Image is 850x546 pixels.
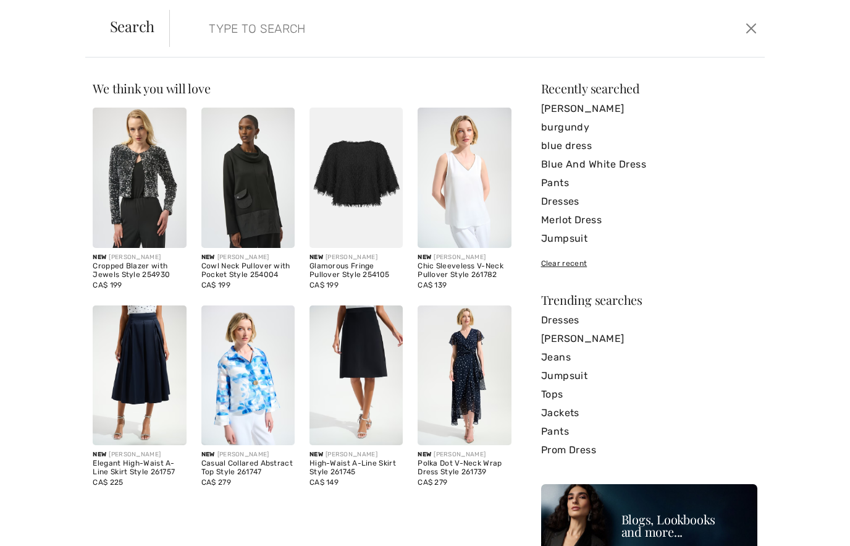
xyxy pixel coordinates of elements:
[110,19,155,33] span: Search
[309,478,339,487] span: CA$ 149
[541,258,757,269] div: Clear recent
[541,82,757,95] div: Recently searched
[309,451,323,458] span: New
[93,108,186,248] img: Cropped Blazer with Jewels Style 254930. Black/Silver
[418,253,511,262] div: [PERSON_NAME]
[541,385,757,404] a: Tops
[309,254,323,261] span: New
[541,294,757,306] div: Trending searches
[418,450,511,459] div: [PERSON_NAME]
[418,478,447,487] span: CA$ 279
[742,19,760,38] button: Close
[200,10,606,47] input: TYPE TO SEARCH
[309,108,403,248] img: Glamorous Fringe Pullover Style 254105. Black
[309,305,403,446] img: High-Waist A-Line Skirt Style 261745. Black
[93,281,122,289] span: CA$ 199
[541,192,757,211] a: Dresses
[541,404,757,422] a: Jackets
[93,305,186,446] img: Elegant High-Waist A-Line Skirt Style 261757. Midnight Blue
[418,281,447,289] span: CA$ 139
[309,253,403,262] div: [PERSON_NAME]
[93,254,106,261] span: New
[201,281,230,289] span: CA$ 199
[93,451,106,458] span: New
[309,450,403,459] div: [PERSON_NAME]
[418,108,511,248] img: Chic Sleeveless V-Neck Pullover Style 261782. Vanilla 30
[201,108,295,248] img: Cowl Neck Pullover with Pocket Style 254004. Black
[418,451,431,458] span: New
[541,118,757,137] a: burgundy
[541,174,757,192] a: Pants
[309,262,403,279] div: Glamorous Fringe Pullover Style 254105
[541,155,757,174] a: Blue And White Dress
[93,450,186,459] div: [PERSON_NAME]
[541,422,757,441] a: Pants
[201,262,295,279] div: Cowl Neck Pullover with Pocket Style 254004
[541,441,757,459] a: Prom Dress
[418,459,511,477] div: Polka Dot V-Neck Wrap Dress Style 261739
[541,229,757,248] a: Jumpsuit
[541,211,757,229] a: Merlot Dress
[621,513,751,538] div: Blogs, Lookbooks and more...
[309,281,339,289] span: CA$ 199
[201,450,295,459] div: [PERSON_NAME]
[418,262,511,279] div: Chic Sleeveless V-Neck Pullover Style 261782
[201,478,231,487] span: CA$ 279
[541,100,757,118] a: [PERSON_NAME]
[93,253,186,262] div: [PERSON_NAME]
[201,305,295,446] img: Casual Collared Abstract Top Style 261747. Vanilla/blue
[541,311,757,330] a: Dresses
[541,367,757,385] a: Jumpsuit
[201,253,295,262] div: [PERSON_NAME]
[418,305,511,446] img: Polka Dot V-Neck Wrap Dress Style 261739. Midnight Blue/Vanilla
[93,478,123,487] span: CA$ 225
[93,459,186,477] div: Elegant High-Waist A-Line Skirt Style 261757
[28,9,54,20] span: Help
[93,262,186,279] div: Cropped Blazer with Jewels Style 254930
[201,451,215,458] span: New
[541,137,757,155] a: blue dress
[309,459,403,477] div: High-Waist A-Line Skirt Style 261745
[93,80,210,96] span: We think you will love
[541,330,757,348] a: [PERSON_NAME]
[541,348,757,367] a: Jeans
[418,254,431,261] span: New
[201,459,295,477] div: Casual Collared Abstract Top Style 261747
[201,254,215,261] span: New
